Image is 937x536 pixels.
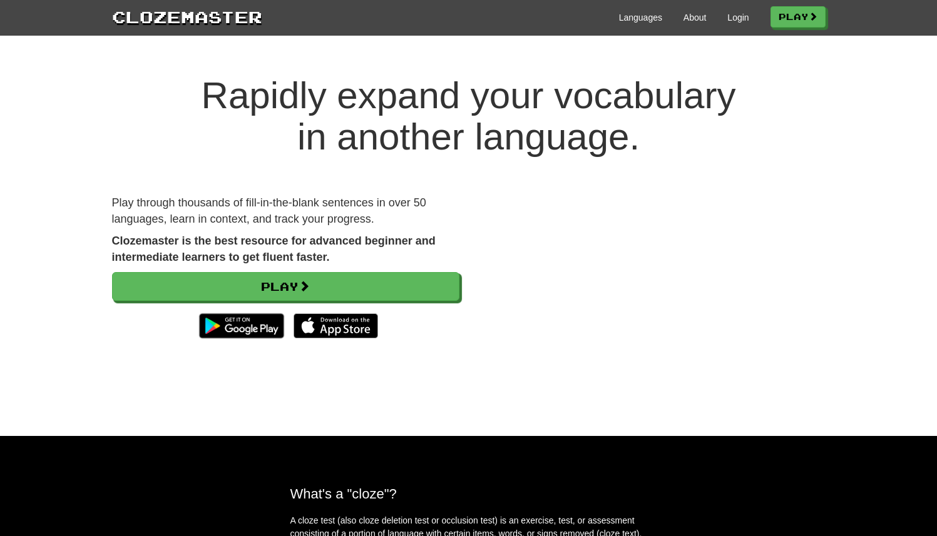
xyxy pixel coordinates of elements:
[290,486,647,502] h2: What's a "cloze"?
[619,11,662,24] a: Languages
[294,313,378,338] img: Download_on_the_App_Store_Badge_US-UK_135x40-25178aeef6eb6b83b96f5f2d004eda3bffbb37122de64afbaef7...
[112,272,459,301] a: Play
[771,6,826,28] a: Play
[112,195,459,227] p: Play through thousands of fill-in-the-blank sentences in over 50 languages, learn in context, and...
[193,307,290,345] img: Get it on Google Play
[684,11,707,24] a: About
[112,235,436,263] strong: Clozemaster is the best resource for advanced beginner and intermediate learners to get fluent fa...
[112,5,262,28] a: Clozemaster
[727,11,749,24] a: Login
